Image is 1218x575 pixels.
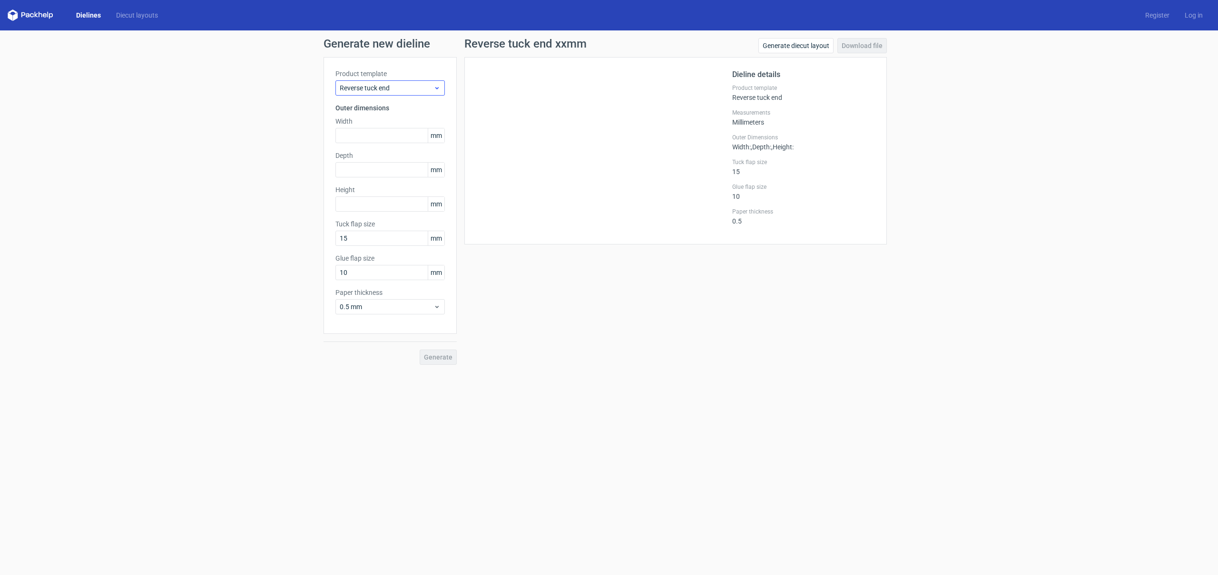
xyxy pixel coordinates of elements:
a: Register [1138,10,1177,20]
label: Outer Dimensions [732,134,875,141]
span: mm [428,197,444,211]
h2: Dieline details [732,69,875,80]
label: Paper thickness [732,208,875,215]
div: Reverse tuck end [732,84,875,101]
label: Product template [732,84,875,92]
label: Measurements [732,109,875,117]
label: Depth [335,151,445,160]
div: 0.5 [732,208,875,225]
span: mm [428,163,444,177]
span: mm [428,265,444,280]
label: Tuck flap size [732,158,875,166]
span: Reverse tuck end [340,83,433,93]
h3: Outer dimensions [335,103,445,113]
a: Diecut layouts [108,10,166,20]
span: mm [428,128,444,143]
label: Glue flap size [732,183,875,191]
span: mm [428,231,444,245]
label: Width [335,117,445,126]
label: Product template [335,69,445,78]
div: 10 [732,183,875,200]
span: , Depth : [751,143,771,151]
a: Log in [1177,10,1210,20]
h1: Reverse tuck end xxmm [464,38,587,49]
label: Glue flap size [335,253,445,263]
a: Dielines [69,10,108,20]
span: 0.5 mm [340,302,433,312]
label: Height [335,185,445,195]
span: , Height : [771,143,794,151]
h1: Generate new dieline [324,38,894,49]
div: Millimeters [732,109,875,126]
label: Tuck flap size [335,219,445,229]
label: Paper thickness [335,288,445,297]
a: Generate diecut layout [758,38,834,53]
span: Width : [732,143,751,151]
div: 15 [732,158,875,175]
